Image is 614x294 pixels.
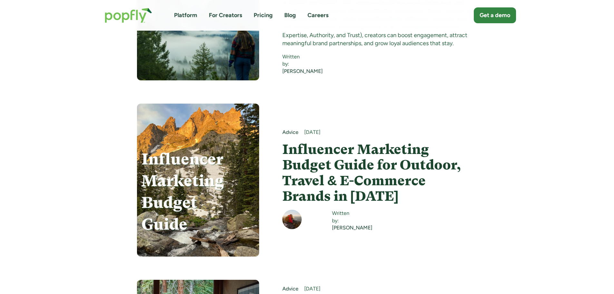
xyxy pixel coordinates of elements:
[209,11,242,19] a: For Creators
[304,285,477,292] div: [DATE]
[282,68,323,75] a: [PERSON_NAME]
[284,11,296,19] a: Blog
[474,7,516,23] a: Get a demo
[480,11,510,19] div: Get a demo
[282,285,298,292] a: Advice
[307,11,328,19] a: Careers
[332,210,477,224] div: Written by:
[282,53,323,68] div: Written by:
[254,11,273,19] a: Pricing
[282,129,298,136] a: Advice
[282,142,477,204] a: Influencer Marketing Budget Guide for Outdoor, Travel & E-Commerce Brands in [DATE]
[304,129,477,136] div: [DATE]
[98,1,159,29] a: home
[174,11,197,19] a: Platform
[332,224,477,231] a: [PERSON_NAME]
